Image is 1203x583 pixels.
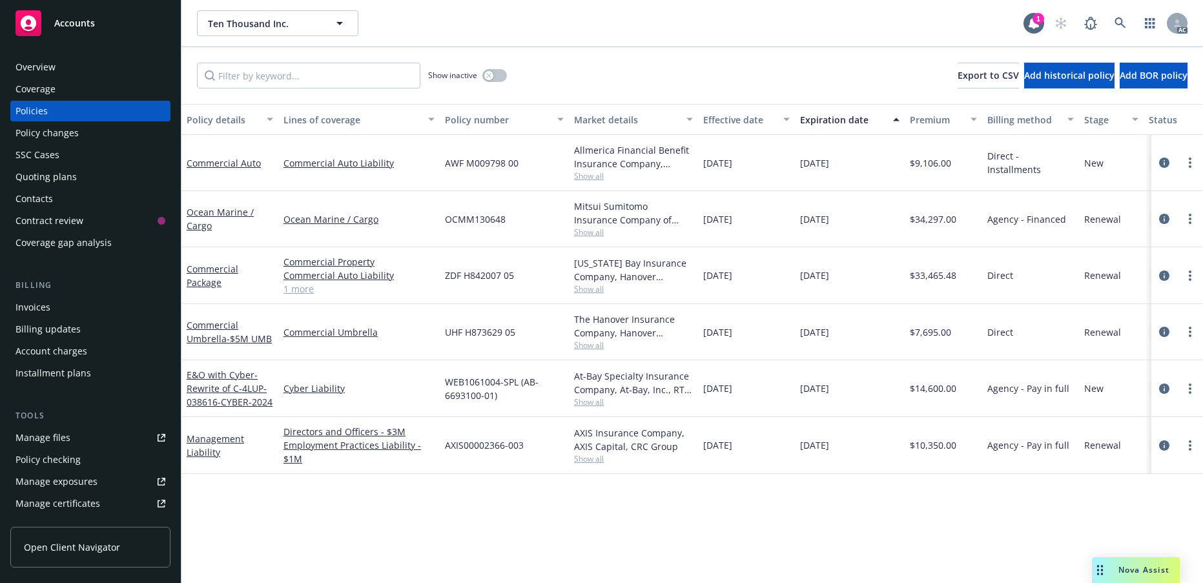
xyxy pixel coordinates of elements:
[703,113,776,127] div: Effective date
[1120,69,1188,81] span: Add BOR policy
[283,282,435,296] a: 1 more
[187,369,272,408] span: - Rewrite of C-4LUP-038616-CYBER-2024
[10,449,170,470] a: Policy checking
[1048,10,1074,36] a: Start snowing
[10,297,170,318] a: Invoices
[15,471,98,492] div: Manage exposures
[987,438,1069,452] span: Agency - Pay in full
[10,189,170,209] a: Contacts
[800,382,829,395] span: [DATE]
[15,341,87,362] div: Account charges
[703,382,732,395] span: [DATE]
[283,269,435,282] a: Commercial Auto Liability
[987,382,1069,395] span: Agency - Pay in full
[283,425,435,438] a: Directors and Officers - $3M
[187,206,254,232] a: Ocean Marine / Cargo
[574,199,693,227] div: Mitsui Sumitomo Insurance Company of America, Mitsui Sumitomo Insurance Group
[1084,382,1104,395] span: New
[1157,324,1172,340] a: circleInformation
[283,212,435,226] a: Ocean Marine / Cargo
[227,332,272,345] span: - $5M UMB
[15,57,56,77] div: Overview
[10,167,170,187] a: Quoting plans
[187,319,272,345] a: Commercial Umbrella
[905,104,982,135] button: Premium
[1084,325,1121,339] span: Renewal
[703,212,732,226] span: [DATE]
[283,438,435,465] a: Employment Practices Liability - $1M
[569,104,698,135] button: Market details
[10,57,170,77] a: Overview
[1024,63,1115,88] button: Add historical policy
[1182,268,1198,283] a: more
[1084,438,1121,452] span: Renewal
[703,269,732,282] span: [DATE]
[574,256,693,283] div: [US_STATE] Bay Insurance Company, Hanover Insurance Group
[1033,13,1044,25] div: 1
[1024,69,1115,81] span: Add historical policy
[1182,324,1198,340] a: more
[15,145,59,165] div: SSC Cases
[445,269,514,282] span: ZDF H842007 05
[987,269,1013,282] span: Direct
[187,369,272,408] a: E&O with Cyber
[187,157,261,169] a: Commercial Auto
[1079,104,1144,135] button: Stage
[283,255,435,269] a: Commercial Property
[1120,63,1188,88] button: Add BOR policy
[283,113,420,127] div: Lines of coverage
[10,363,170,384] a: Installment plans
[15,210,83,231] div: Contract review
[574,453,693,464] span: Show all
[181,104,278,135] button: Policy details
[10,493,170,514] a: Manage certificates
[800,438,829,452] span: [DATE]
[958,63,1019,88] button: Export to CSV
[10,279,170,292] div: Billing
[1092,557,1108,583] div: Drag to move
[1084,113,1124,127] div: Stage
[54,18,95,28] span: Accounts
[1182,211,1198,227] a: more
[15,297,50,318] div: Invoices
[10,341,170,362] a: Account charges
[795,104,905,135] button: Expiration date
[187,263,238,289] a: Commercial Package
[10,210,170,231] a: Contract review
[15,167,77,187] div: Quoting plans
[987,212,1066,226] span: Agency - Financed
[1137,10,1163,36] a: Switch app
[574,340,693,351] span: Show all
[698,104,795,135] button: Effective date
[187,113,259,127] div: Policy details
[987,325,1013,339] span: Direct
[15,189,53,209] div: Contacts
[703,438,732,452] span: [DATE]
[15,319,81,340] div: Billing updates
[574,283,693,294] span: Show all
[15,515,81,536] div: Manage claims
[910,325,951,339] span: $7,695.00
[15,232,112,253] div: Coverage gap analysis
[24,540,120,554] span: Open Client Navigator
[283,382,435,395] a: Cyber Liability
[1078,10,1104,36] a: Report a Bug
[910,382,956,395] span: $14,600.00
[800,156,829,170] span: [DATE]
[1157,268,1172,283] a: circleInformation
[10,471,170,492] a: Manage exposures
[910,438,956,452] span: $10,350.00
[197,63,420,88] input: Filter by keyword...
[15,493,100,514] div: Manage certificates
[800,269,829,282] span: [DATE]
[574,396,693,407] span: Show all
[574,227,693,238] span: Show all
[987,149,1074,176] span: Direct - Installments
[10,232,170,253] a: Coverage gap analysis
[574,170,693,181] span: Show all
[428,70,477,81] span: Show inactive
[1182,155,1198,170] a: more
[800,113,885,127] div: Expiration date
[197,10,358,36] button: Ten Thousand Inc.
